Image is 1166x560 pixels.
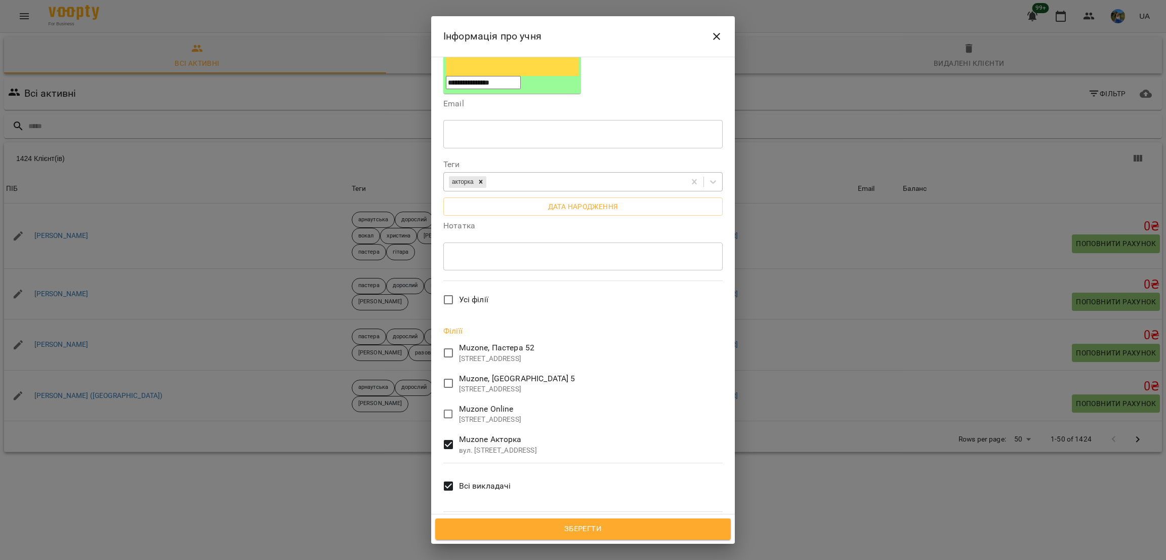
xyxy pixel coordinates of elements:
p: [STREET_ADDRESS] [459,415,521,425]
div: акторка [449,176,475,188]
h6: Інформація про учня [443,28,542,44]
span: Muzone, [GEOGRAPHIC_DATA] 5 [459,373,575,385]
label: Нотатка [443,222,723,230]
span: Muzone Акторка [459,433,537,446]
p: вул. [STREET_ADDRESS] [459,446,537,456]
label: Теги [443,161,723,169]
button: Close [704,24,729,49]
span: Всі викладачі [459,480,511,492]
span: Muzone, Пастера 52 [459,342,535,354]
span: Muzone Online [459,403,521,415]
span: Дата народження [451,201,715,213]
p: [STREET_ADDRESS] [459,354,535,364]
p: Нотатка для клієнта в його кабінеті [443,512,723,524]
label: Філіїї [443,327,723,335]
label: Email [443,100,723,108]
p: [STREET_ADDRESS] [459,384,575,394]
button: Дата народження [443,197,723,216]
button: Зберегти [435,518,731,540]
span: Зберегти [446,523,720,536]
span: Усі філії [459,294,488,306]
